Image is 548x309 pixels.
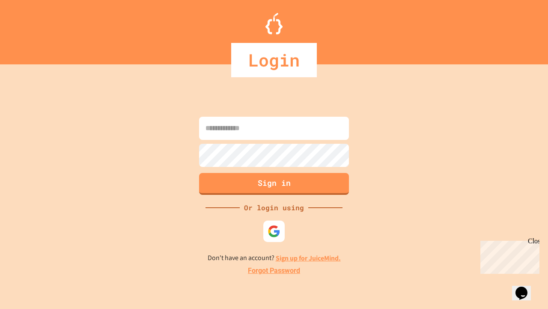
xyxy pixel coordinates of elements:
a: Forgot Password [248,266,300,276]
a: Sign up for JuiceMind. [276,254,341,263]
img: Logo.svg [265,13,283,34]
iframe: chat widget [512,275,539,300]
img: google-icon.svg [268,225,280,238]
div: Or login using [240,203,308,213]
div: Login [231,43,317,77]
iframe: chat widget [477,237,539,274]
div: Chat with us now!Close [3,3,59,55]
button: Sign in [199,173,349,195]
p: Don't have an account? [208,253,341,264]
